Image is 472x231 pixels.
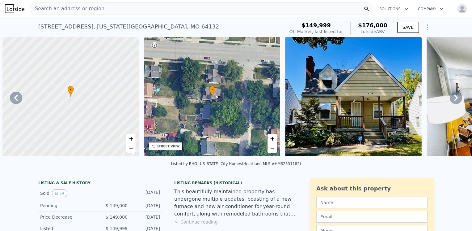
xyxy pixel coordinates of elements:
[397,22,419,33] button: SAVE
[209,87,215,92] span: •
[301,22,331,28] span: $149,999
[68,87,74,92] span: •
[40,214,95,220] div: Price Decrease
[40,189,95,197] div: Sold
[126,134,136,143] a: Zoom in
[174,181,298,185] div: Listing Remarks (Historical)
[133,214,160,220] div: [DATE]
[413,3,449,15] button: Company
[316,197,428,208] input: Name
[52,189,67,197] button: View historical data
[285,37,422,156] img: Sale: 135187569 Parcel: 60326922
[174,188,298,218] div: This beautifully maintained property has undergone multiple updates, boasting of a new furnace an...
[106,215,128,220] span: $ 149,000
[268,143,277,153] a: Zoom out
[133,203,160,209] div: [DATE]
[268,134,277,143] a: Zoom in
[209,86,215,97] div: •
[421,21,434,33] button: Show Options
[358,28,387,35] div: Lotside ARV
[106,203,128,208] span: $ 149,000
[374,3,413,15] button: Solutions
[358,22,387,28] span: $176,000
[5,4,24,13] img: Lotside
[316,211,428,223] input: Email
[133,189,160,197] div: [DATE]
[171,162,301,166] div: Listed by BHG [US_STATE] City Homes (Heartland MLS #HMS2531182)
[289,28,343,35] div: Off Market, last listed for
[157,144,180,149] div: STREET VIEW
[174,219,218,225] button: Continue reading
[106,226,128,231] span: $ 149,999
[38,22,219,31] div: [STREET_ADDRESS] , [US_STATE][GEOGRAPHIC_DATA] , MO 64132
[270,135,274,142] span: +
[316,184,428,193] div: Ask about this property
[40,203,95,209] div: Pending
[68,86,74,97] div: •
[38,181,162,187] div: LISTING & SALE HISTORY
[457,4,467,14] img: avatar
[129,144,133,152] span: −
[270,144,274,152] span: −
[129,135,133,142] span: +
[126,143,136,153] a: Zoom out
[30,5,104,12] span: Search an address or region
